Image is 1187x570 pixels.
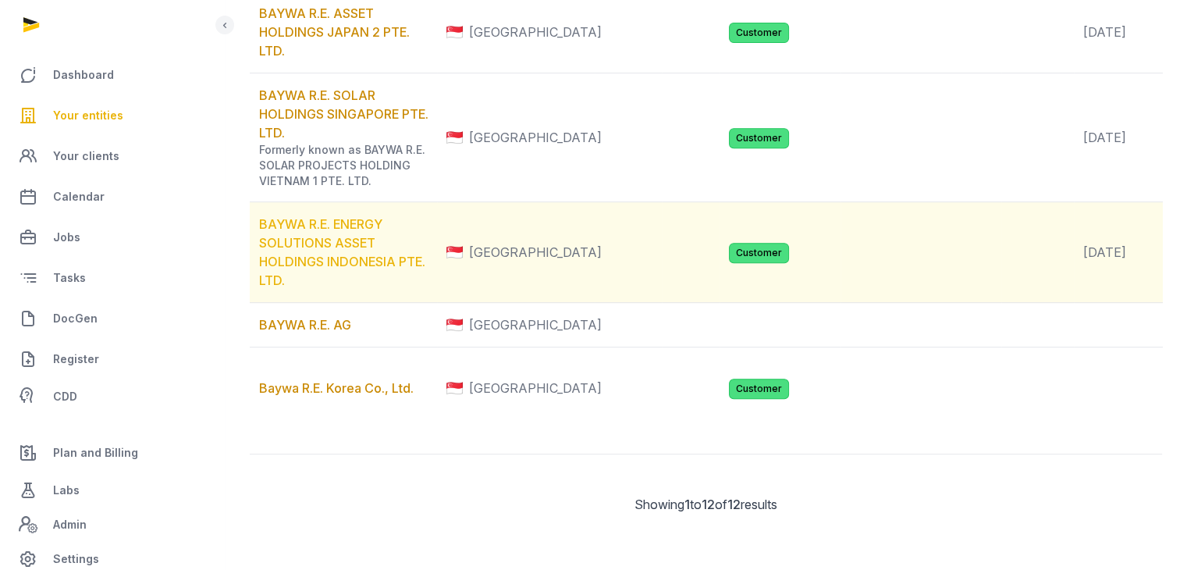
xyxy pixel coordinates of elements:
a: Jobs [12,219,211,256]
span: Labs [53,481,80,500]
span: CDD [53,387,77,406]
div: Formerly known as BAYWA R.E. SOLAR PROJECTS HOLDING VIETNAM 1 PTE. LTD. [259,142,436,189]
a: Baywa R.E. Korea Co., Ltd. [259,380,414,396]
span: Dashboard [53,66,114,84]
span: [GEOGRAPHIC_DATA] [469,315,602,334]
a: BAYWA R.E. ENERGY SOLUTIONS ASSET HOLDINGS INDONESIA PTE. LTD. [259,216,425,288]
a: Your clients [12,137,211,175]
span: Admin [53,515,87,534]
a: Tasks [12,259,211,297]
span: Register [53,350,99,369]
div: Showing to of results [250,495,1162,514]
a: Calendar [12,178,211,216]
span: 1 [684,497,690,512]
span: 12 [727,497,741,512]
span: Customer [729,128,789,148]
span: 12 [702,497,715,512]
a: DocGen [12,300,211,337]
span: Plan and Billing [53,444,138,462]
span: Jobs [53,228,80,247]
a: Your entities [12,97,211,134]
a: Dashboard [12,56,211,94]
span: [GEOGRAPHIC_DATA] [469,23,602,41]
a: Labs [12,472,211,509]
span: [GEOGRAPHIC_DATA] [469,243,602,262]
span: Settings [53,550,99,568]
span: [GEOGRAPHIC_DATA] [469,379,602,397]
span: Customer [729,243,789,263]
span: DocGen [53,309,98,328]
a: Register [12,340,211,378]
span: Tasks [53,269,86,287]
a: BAYWA R.E. SOLAR HOLDINGS SINGAPORE PTE. LTD. [259,87,428,141]
a: Admin [12,509,211,540]
span: Your clients [53,147,119,166]
span: Your entities [53,106,123,125]
span: Customer [729,23,789,43]
span: Customer [729,379,789,399]
span: Calendar [53,187,105,206]
a: Plan and Billing [12,434,211,472]
a: CDD [12,381,211,412]
span: [GEOGRAPHIC_DATA] [469,128,602,147]
a: BAYWA R.E. AG [259,317,351,333]
a: BAYWA R.E. ASSET HOLDINGS JAPAN 2 PTE. LTD. [259,5,410,59]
